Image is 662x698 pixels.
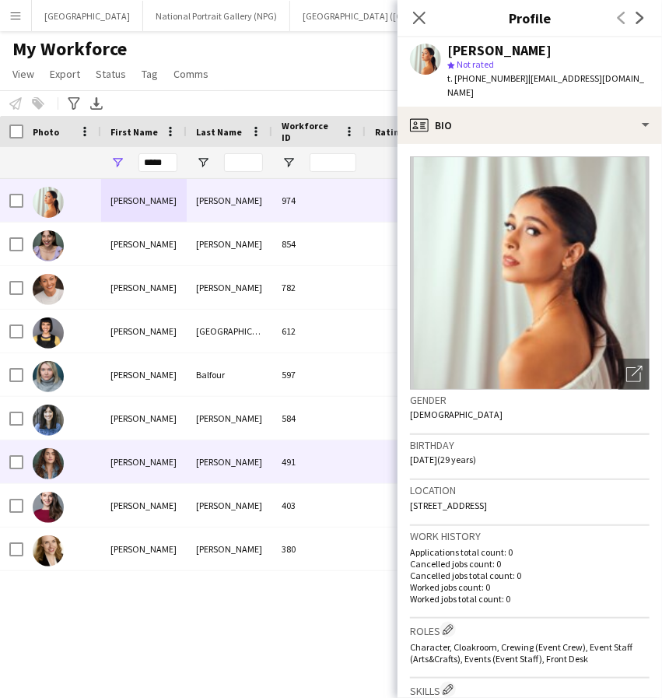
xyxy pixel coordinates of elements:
div: [PERSON_NAME] [101,528,187,570]
p: Cancelled jobs count: 0 [410,558,650,570]
div: 403 [272,484,366,527]
div: 974 [272,179,366,222]
div: [PERSON_NAME] [447,44,552,58]
p: Applications total count: 0 [410,546,650,558]
p: Worked jobs count: 0 [410,581,650,593]
button: [GEOGRAPHIC_DATA] ([GEOGRAPHIC_DATA]) [290,1,495,31]
input: First Name Filter Input [138,153,177,172]
span: Photo [33,126,59,138]
div: Balfour [187,353,272,396]
span: View [12,67,34,81]
span: Export [50,67,80,81]
span: Tag [142,67,158,81]
span: Status [96,67,126,81]
div: [PERSON_NAME] [187,397,272,440]
img: Sarah Sinizer-Hopkins [33,230,64,261]
img: Sarah Seville [33,317,64,349]
div: [PERSON_NAME] [101,397,187,440]
div: [PERSON_NAME] [187,440,272,483]
div: [PERSON_NAME] [187,266,272,309]
div: 597 [272,353,366,396]
div: [PERSON_NAME] [101,179,187,222]
h3: Profile [398,8,662,28]
div: Open photos pop-in [618,359,650,390]
img: Sarah MacGillivray [33,405,64,436]
h3: Roles [410,622,650,638]
span: [STREET_ADDRESS] [410,500,487,511]
span: Last Name [196,126,242,138]
p: Cancelled jobs total count: 0 [410,570,650,581]
app-action-btn: Export XLSX [87,94,106,113]
span: Not rated [457,58,494,70]
button: Open Filter Menu [110,156,124,170]
input: Workforce ID Filter Input [310,153,356,172]
img: Sarah-Marie Maxwell [33,274,64,305]
p: Worked jobs total count: 0 [410,593,650,605]
div: 782 [272,266,366,309]
img: Sarah Simeoni [33,187,64,218]
button: National Portrait Gallery (NPG) [143,1,290,31]
div: 612 [272,310,366,353]
a: View [6,64,40,84]
div: 584 [272,397,366,440]
button: Open Filter Menu [196,156,210,170]
div: Bio [398,107,662,144]
h3: Birthday [410,438,650,452]
img: Sarah Eakin [33,448,64,479]
span: Comms [173,67,208,81]
span: | [EMAIL_ADDRESS][DOMAIN_NAME] [447,72,644,98]
span: My Workforce [12,37,127,61]
h3: Gender [410,393,650,407]
div: 854 [272,223,366,265]
div: [PERSON_NAME] [101,266,187,309]
span: First Name [110,126,158,138]
span: [DATE] (29 years) [410,454,476,465]
span: Character, Cloakroom, Crewing (Event Crew), Event Staff (Arts&Crafts), Events (Event Staff), Fron... [410,641,632,665]
img: Crew avatar or photo [410,156,650,390]
div: [PERSON_NAME] [101,353,187,396]
a: Status [89,64,132,84]
a: Comms [167,64,215,84]
span: t. [PHONE_NUMBER] [447,72,528,84]
a: Tag [135,64,164,84]
h3: Work history [410,529,650,543]
div: [PERSON_NAME] [101,484,187,527]
h3: Skills [410,682,650,698]
img: Sarah Balfour [33,361,64,392]
div: [PERSON_NAME] [187,223,272,265]
div: [PERSON_NAME] [101,440,187,483]
div: [GEOGRAPHIC_DATA] [187,310,272,353]
img: Sarah Mcgerty [33,492,64,523]
input: Last Name Filter Input [224,153,263,172]
span: [DEMOGRAPHIC_DATA] [410,409,503,420]
a: Export [44,64,86,84]
div: [PERSON_NAME] [101,223,187,265]
div: [PERSON_NAME] [187,179,272,222]
h3: Location [410,483,650,497]
div: 491 [272,440,366,483]
img: Sarah Meikle [33,535,64,566]
button: [GEOGRAPHIC_DATA] [32,1,143,31]
div: [PERSON_NAME] [187,484,272,527]
div: 380 [272,528,366,570]
button: Open Filter Menu [282,156,296,170]
span: Rating [375,126,405,138]
div: [PERSON_NAME] [187,528,272,570]
div: [PERSON_NAME] [101,310,187,353]
app-action-btn: Advanced filters [65,94,83,113]
span: Workforce ID [282,120,338,143]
